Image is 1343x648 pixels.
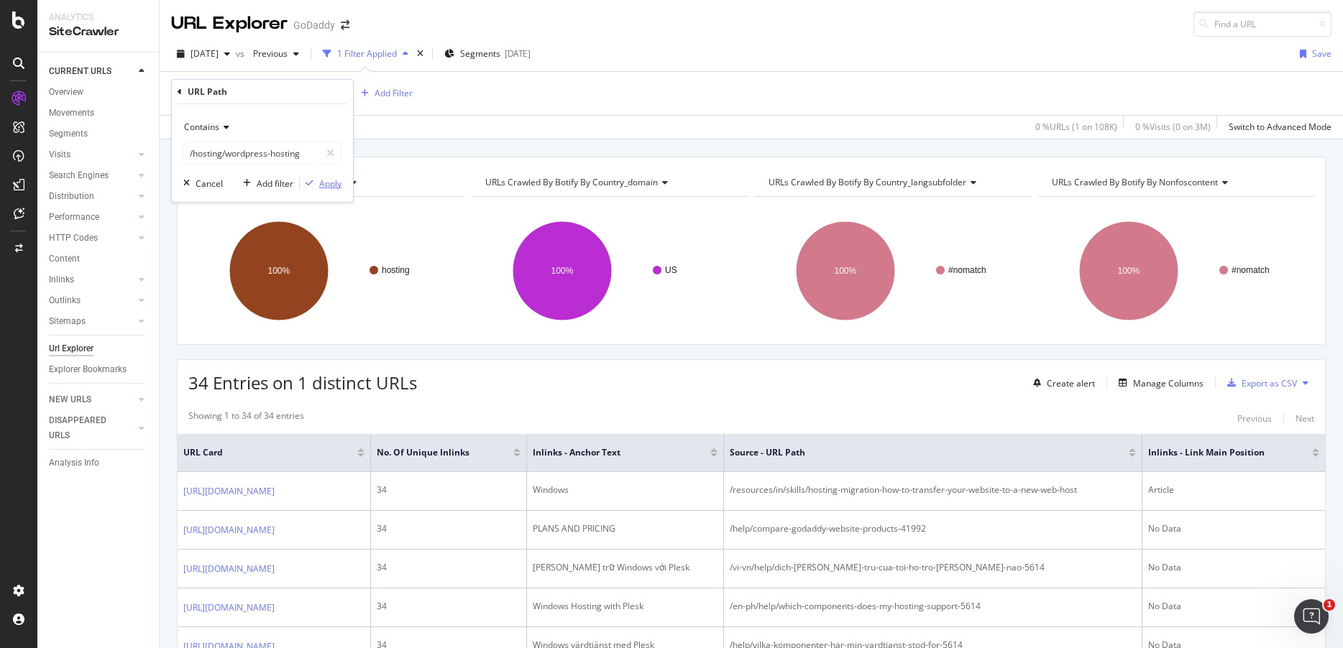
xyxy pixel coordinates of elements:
[49,106,149,121] a: Movements
[268,266,290,276] text: 100%
[49,341,93,356] div: Url Explorer
[1047,377,1095,389] div: Create alert
[533,600,718,613] div: Windows Hosting with Plesk
[49,64,134,79] a: CURRENT URLS
[49,24,147,40] div: SiteCrawler
[377,522,521,535] div: 34
[293,18,335,32] div: GoDaddy
[460,47,500,60] span: Segments
[1113,374,1204,392] button: Manage Columns
[183,562,275,576] a: [URL][DOMAIN_NAME]
[49,293,134,308] a: Outlinks
[948,265,986,275] text: #nomatch
[1035,121,1117,133] div: 0 % URLs ( 1 on 108K )
[377,561,521,574] div: 34
[1232,265,1270,275] text: #nomatch
[1294,42,1331,65] button: Save
[49,251,80,267] div: Content
[1118,266,1140,276] text: 100%
[1242,377,1297,389] div: Export as CSV
[49,231,134,246] a: HTTP Codes
[533,561,718,574] div: [PERSON_NAME] trữ Windows với Plesk
[49,341,149,356] a: Url Explorer
[188,208,464,333] div: A chart.
[188,85,227,98] div: URL Path
[551,266,574,276] text: 100%
[1237,409,1272,427] button: Previous
[49,413,134,443] a: DISAPPEARED URLS
[533,522,718,535] div: PLANS AND PRICING
[49,314,86,329] div: Sitemaps
[178,176,223,190] button: Cancel
[49,168,134,183] a: Search Engines
[1038,208,1314,333] div: A chart.
[1148,446,1291,459] span: Inlinks - Link Main Position
[355,85,413,102] button: Add Filter
[1229,121,1331,133] div: Switch to Advanced Mode
[730,561,1136,574] div: /vi-vn/help/dich-[PERSON_NAME]-tru-cua-toi-ho-tro-[PERSON_NAME]-nao-5614
[49,11,147,24] div: Analytics
[1052,176,1218,188] span: URLs Crawled By Botify By nonfoscontent
[183,601,275,615] a: [URL][DOMAIN_NAME]
[1296,409,1314,427] button: Next
[377,483,521,496] div: 34
[730,600,1136,613] div: /en-ph/help/which-components-does-my-hosting-support-5614
[183,523,275,537] a: [URL][DOMAIN_NAME]
[257,177,293,190] div: Add filter
[49,392,91,407] div: NEW URLS
[533,446,689,459] span: Inlinks - Anchor Text
[49,392,134,407] a: NEW URLS
[49,314,134,329] a: Sitemaps
[49,189,134,204] a: Distribution
[49,251,149,267] a: Content
[191,47,219,60] span: 2025 Sep. 7th
[236,47,247,60] span: vs
[730,483,1136,496] div: /resources/in/skills/hosting-migration-how-to-transfer-your-website-to-a-new-web-host
[755,208,1031,333] svg: A chart.
[49,455,149,471] a: Analysis Info
[184,121,219,133] span: Contains
[482,171,735,194] h4: URLs Crawled By Botify By country_domain
[1049,171,1301,194] h4: URLs Crawled By Botify By nonfoscontent
[505,47,531,60] div: [DATE]
[49,147,70,162] div: Visits
[319,177,342,190] div: Apply
[1193,11,1331,37] input: Find a URL
[49,210,134,225] a: Performance
[49,272,74,287] div: Inlinks
[382,265,410,275] text: hosting
[49,231,98,246] div: HTTP Codes
[188,371,417,394] span: 34 Entries on 1 distinct URLs
[49,168,109,183] div: Search Engines
[1312,47,1331,60] div: Save
[317,42,414,65] button: 1 Filter Applied
[439,42,536,65] button: Segments[DATE]
[49,272,134,287] a: Inlinks
[188,409,304,427] div: Showing 1 to 34 of 34 entries
[337,47,397,60] div: 1 Filter Applied
[49,413,122,443] div: DISAPPEARED URLS
[377,446,492,459] span: No. of Unique Inlinks
[1027,371,1095,394] button: Create alert
[485,176,658,188] span: URLs Crawled By Botify By country_domain
[247,42,305,65] button: Previous
[196,177,223,190] div: Cancel
[1324,599,1335,611] span: 1
[171,11,288,36] div: URL Explorer
[730,446,1107,459] span: Source - URL Path
[183,484,275,499] a: [URL][DOMAIN_NAME]
[49,126,88,142] div: Segments
[1148,561,1319,574] div: No Data
[730,522,1136,535] div: /help/compare-godaddy-website-products-41992
[375,87,413,99] div: Add Filter
[49,455,99,471] div: Analysis Info
[414,47,426,61] div: times
[49,106,94,121] div: Movements
[49,293,81,308] div: Outlinks
[377,600,521,613] div: 34
[1135,121,1211,133] div: 0 % Visits ( 0 on 3M )
[472,208,748,333] svg: A chart.
[49,362,149,377] a: Explorer Bookmarks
